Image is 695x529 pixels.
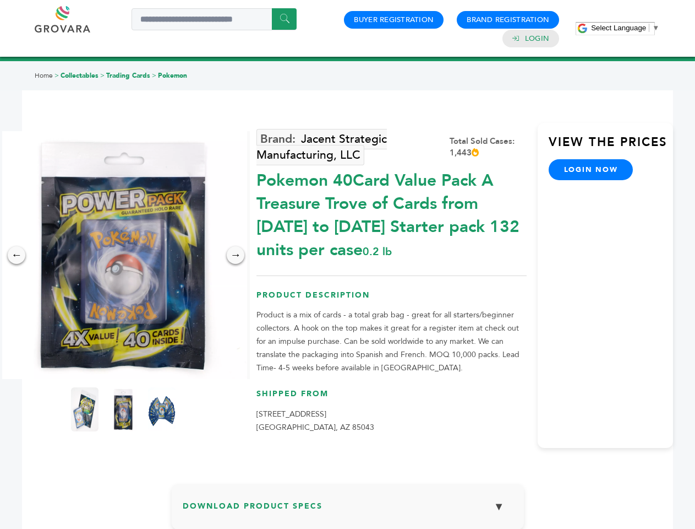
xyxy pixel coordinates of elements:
span: > [54,71,59,80]
img: Pokemon 40-Card Value Pack – A Treasure Trove of Cards from 1996 to 2024 - Starter pack! 132 unit... [148,387,176,431]
a: Login [525,34,549,44]
p: Product is a mix of cards - a total grab bag - great for all starters/beginner collectors. A hook... [256,309,527,375]
p: [STREET_ADDRESS] [GEOGRAPHIC_DATA], AZ 85043 [256,408,527,434]
a: Pokemon [158,71,187,80]
a: Trading Cards [106,71,150,80]
span: ▼ [652,24,659,32]
div: ← [8,246,25,264]
a: Brand Registration [467,15,549,25]
h3: Download Product Specs [183,495,513,527]
a: Collectables [61,71,98,80]
a: Jacent Strategic Manufacturing, LLC [256,129,387,165]
a: Home [35,71,53,80]
img: Pokemon 40-Card Value Pack – A Treasure Trove of Cards from 1996 to 2024 - Starter pack! 132 unit... [71,387,98,431]
h3: Product Description [256,290,527,309]
div: → [227,246,244,264]
h3: Shipped From [256,388,527,408]
span: > [100,71,105,80]
h3: View the Prices [549,134,673,159]
button: ▼ [485,495,513,519]
a: Buyer Registration [354,15,434,25]
span: 0.2 lb [363,244,392,259]
a: login now [549,159,633,180]
img: Pokemon 40-Card Value Pack – A Treasure Trove of Cards from 1996 to 2024 - Starter pack! 132 unit... [110,387,137,431]
span: > [152,71,156,80]
div: Total Sold Cases: 1,443 [450,136,527,159]
input: Search a product or brand... [132,8,297,30]
span: Select Language [591,24,646,32]
div: Pokemon 40Card Value Pack A Treasure Trove of Cards from [DATE] to [DATE] Starter pack 132 units ... [256,164,527,262]
span: ​ [649,24,649,32]
a: Select Language​ [591,24,659,32]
